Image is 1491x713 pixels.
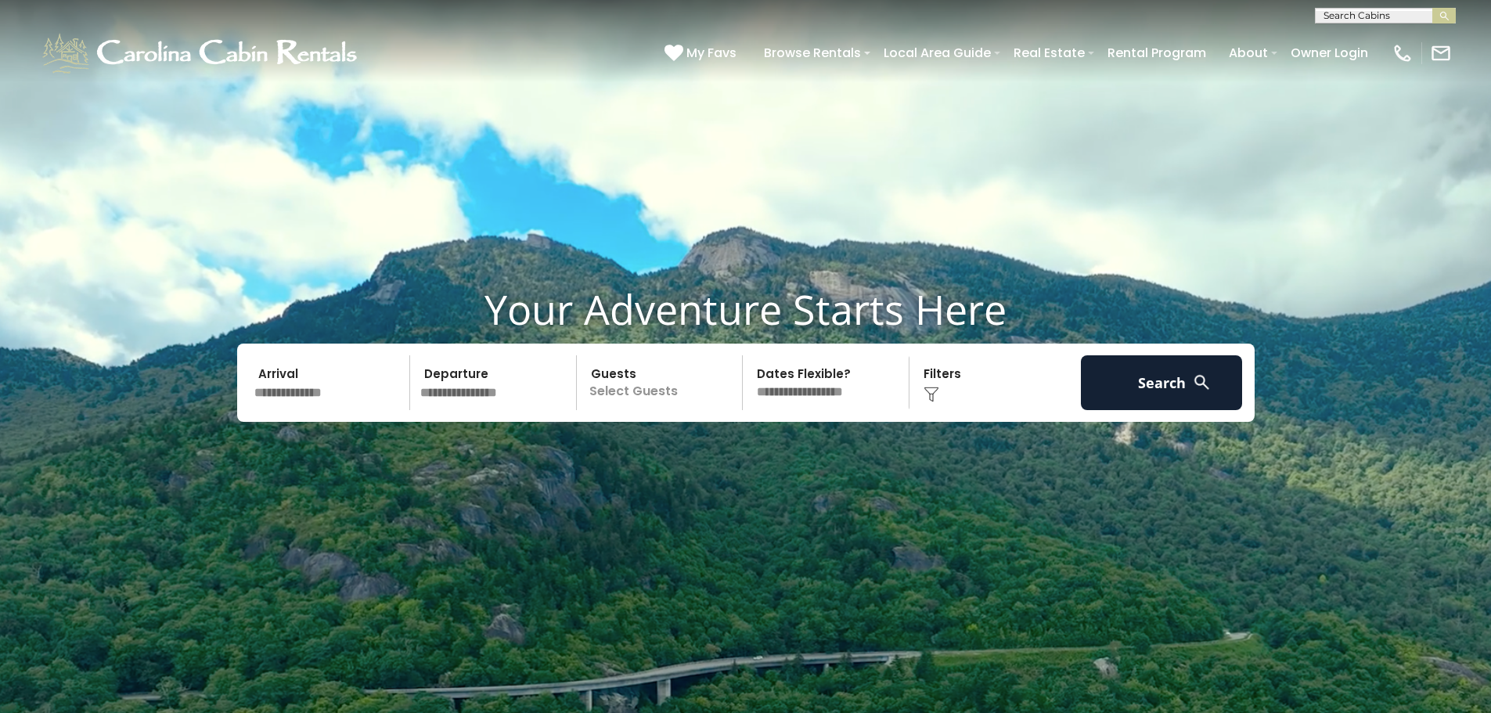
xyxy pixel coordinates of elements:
[876,39,999,67] a: Local Area Guide
[39,30,364,77] img: White-1-1-2.png
[1283,39,1376,67] a: Owner Login
[756,39,869,67] a: Browse Rentals
[12,285,1479,333] h1: Your Adventure Starts Here
[1221,39,1276,67] a: About
[1100,39,1214,67] a: Rental Program
[1081,355,1243,410] button: Search
[1430,42,1452,64] img: mail-regular-white.png
[924,387,939,402] img: filter--v1.png
[1392,42,1414,64] img: phone-regular-white.png
[664,43,740,63] a: My Favs
[1192,373,1212,392] img: search-regular-white.png
[582,355,743,410] p: Select Guests
[1006,39,1093,67] a: Real Estate
[686,43,736,63] span: My Favs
